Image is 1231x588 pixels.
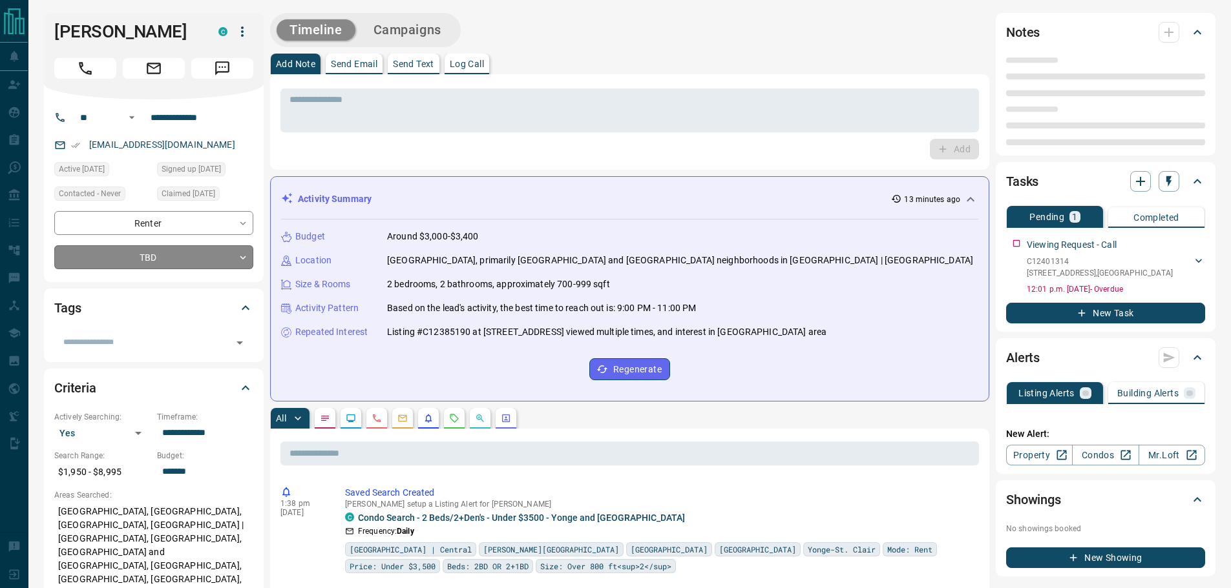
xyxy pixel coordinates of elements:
[277,19,355,41] button: Timeline
[904,194,960,205] p: 13 minutes ago
[162,163,221,176] span: Signed up [DATE]
[387,254,973,267] p: [GEOGRAPHIC_DATA], primarily [GEOGRAPHIC_DATA] and [GEOGRAPHIC_DATA] neighborhoods in [GEOGRAPHIC...
[887,543,932,556] span: Mode: Rent
[54,58,116,79] span: Call
[54,21,199,42] h1: [PERSON_NAME]
[1027,256,1173,267] p: C12401314
[59,187,121,200] span: Contacted - Never
[1027,238,1117,252] p: Viewing Request - Call
[320,413,330,423] svg: Notes
[1027,253,1205,281] div: C12401314[STREET_ADDRESS],[GEOGRAPHIC_DATA]
[331,59,377,68] p: Send Email
[1006,489,1061,510] h2: Showings
[423,413,434,423] svg: Listing Alerts
[397,527,414,536] strong: Daily
[1006,166,1205,197] div: Tasks
[276,414,286,423] p: All
[54,162,151,180] div: Sun Sep 14 2025
[387,230,479,243] p: Around $3,000-$3,400
[295,230,325,243] p: Budget
[281,187,978,211] div: Activity Summary13 minutes ago
[54,489,253,501] p: Areas Searched:
[1006,445,1073,465] a: Property
[280,508,326,517] p: [DATE]
[54,411,151,423] p: Actively Searching:
[1006,347,1040,368] h2: Alerts
[387,325,826,339] p: Listing #C12385190 at [STREET_ADDRESS] viewed multiple times, and interest in [GEOGRAPHIC_DATA] area
[372,413,382,423] svg: Calls
[475,413,485,423] svg: Opportunities
[54,211,253,235] div: Renter
[1006,303,1205,323] button: New Task
[280,499,326,508] p: 1:38 pm
[719,543,796,556] span: [GEOGRAPHIC_DATA]
[54,378,96,398] h2: Criteria
[71,141,80,150] svg: Email Verified
[54,372,253,403] div: Criteria
[808,543,876,556] span: Yonge-St. Clair
[1006,547,1205,568] button: New Showing
[59,163,105,176] span: Active [DATE]
[54,423,151,443] div: Yes
[295,254,331,267] p: Location
[1029,212,1064,221] p: Pending
[218,27,227,36] div: condos.ca
[157,450,253,461] p: Budget:
[298,192,372,206] p: Activity Summary
[450,59,484,68] p: Log Call
[345,512,354,522] div: condos.ca
[1006,484,1205,515] div: Showings
[397,413,408,423] svg: Emails
[1117,389,1179,398] p: Building Alerts
[1006,342,1205,373] div: Alerts
[350,543,472,556] span: [GEOGRAPHIC_DATA] | Central
[1139,445,1205,465] a: Mr.Loft
[89,139,235,150] a: [EMAIL_ADDRESS][DOMAIN_NAME]
[191,58,253,79] span: Message
[1027,283,1205,295] p: 12:01 p.m. [DATE] - Overdue
[54,292,253,323] div: Tags
[393,59,434,68] p: Send Text
[1006,22,1040,43] h2: Notes
[501,413,511,423] svg: Agent Actions
[589,358,670,380] button: Regenerate
[1006,523,1205,534] p: No showings booked
[387,301,696,315] p: Based on the lead's activity, the best time to reach out is: 9:00 PM - 11:00 PM
[54,461,151,483] p: $1,950 - $8,995
[1072,212,1077,221] p: 1
[157,187,253,205] div: Sat Nov 04 2023
[157,162,253,180] div: Sat Nov 04 2023
[295,278,351,291] p: Size & Rooms
[54,298,81,318] h2: Tags
[124,110,140,125] button: Open
[54,245,253,269] div: TBD
[1006,427,1205,441] p: New Alert:
[1027,267,1173,279] p: [STREET_ADDRESS] , [GEOGRAPHIC_DATA]
[1006,17,1205,48] div: Notes
[162,187,215,200] span: Claimed [DATE]
[295,301,359,315] p: Activity Pattern
[358,525,414,537] p: Frequency:
[295,325,368,339] p: Repeated Interest
[1072,445,1139,465] a: Condos
[361,19,454,41] button: Campaigns
[358,512,685,523] a: Condo Search - 2 Beds/2+Den's - Under $3500 - Yonge and [GEOGRAPHIC_DATA]
[449,413,459,423] svg: Requests
[276,59,315,68] p: Add Note
[387,278,610,291] p: 2 bedrooms, 2 bathrooms, approximately 700-999 sqft
[345,500,974,509] p: [PERSON_NAME] setup a Listing Alert for [PERSON_NAME]
[483,543,619,556] span: [PERSON_NAME][GEOGRAPHIC_DATA]
[123,58,185,79] span: Email
[631,543,708,556] span: [GEOGRAPHIC_DATA]
[1133,213,1179,222] p: Completed
[540,560,671,573] span: Size: Over 800 ft<sup>2</sup>
[231,334,249,352] button: Open
[350,560,436,573] span: Price: Under $3,500
[346,413,356,423] svg: Lead Browsing Activity
[345,486,974,500] p: Saved Search Created
[1006,171,1038,192] h2: Tasks
[447,560,529,573] span: Beds: 2BD OR 2+1BD
[157,411,253,423] p: Timeframe:
[1018,389,1075,398] p: Listing Alerts
[54,450,151,461] p: Search Range:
